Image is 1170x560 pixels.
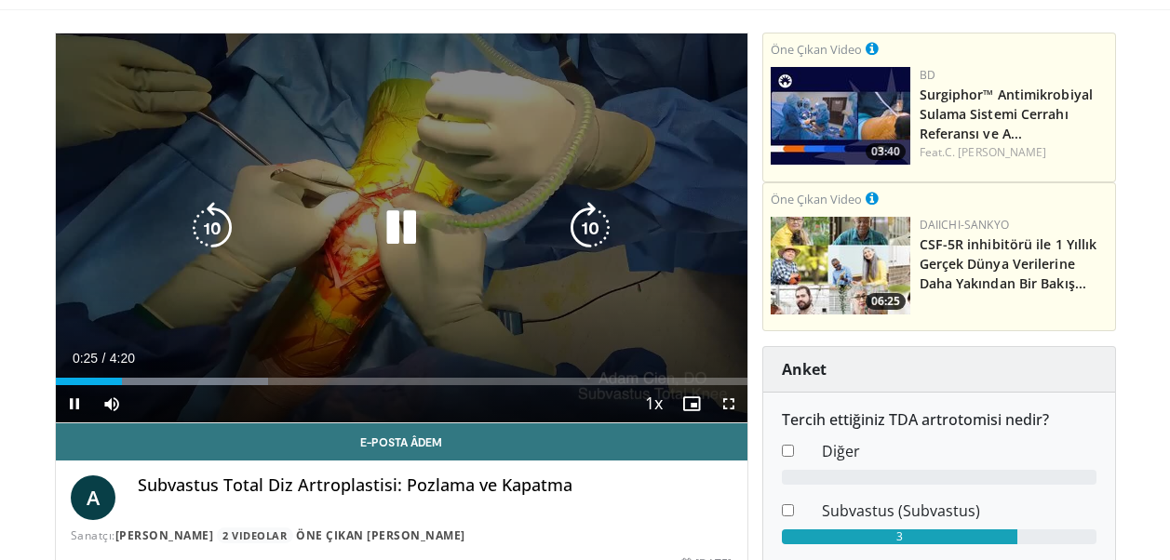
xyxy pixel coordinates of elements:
a: 06:25 [771,217,910,314]
span: / [102,351,106,366]
button: Fullscreen [710,385,747,422]
span: 06:25 [866,293,906,310]
strong: Anket [782,359,827,380]
div: Progress Bar [56,378,747,385]
a: Surgiphor™ Antimikrobiyal Sulama Sistemi Cerrahı Referansı ve A... [920,86,1094,142]
a: A [71,475,115,520]
a: [PERSON_NAME] [115,527,214,543]
dd: Diğer [808,440,1110,462]
button: Mute [93,385,130,422]
span: 03:40 [866,143,906,160]
font: Sanatçı: [71,527,214,543]
img: 70422da6-974a-44ac-bf9d-78c82a89d891.150x105_q85_crop-smart_upscale.jpg [771,67,910,165]
h6: Tercih ettiğiniz TDA artrotomisi nedir? [782,411,1096,429]
small: Öne Çıkan Video [771,191,862,207]
a: Daiichi-Sankyo [920,217,1009,233]
dd: Subvastus (Subvastus) [808,500,1110,522]
img: 93c22cae-14d1-47f0-9e4a-a244e824b022.png.150x105_q85_crop-smart_upscale.jpg [771,217,910,314]
small: Öne Çıkan Video [771,41,862,58]
font: Feat. [920,144,1047,160]
a: BD [920,67,935,83]
a: C. [PERSON_NAME] [945,144,1047,160]
a: ÖNE ÇIKAN [PERSON_NAME] [296,527,465,543]
span: 0:25 [73,351,98,366]
a: CSF-5R inhibitörü ile 1 Yıllık Gerçek Dünya Verilerine Daha Yakından Bir Bakış... [920,235,1097,292]
span: 4:20 [110,351,135,366]
a: E-posta Âdem [56,423,747,460]
h4: Subvastus Total Diz Artroplastisi: Pozlama ve Kapatma [138,475,733,496]
button: Pause [56,385,93,422]
button: Playback Rate [636,385,673,422]
a: 2 Videolar [217,527,293,543]
button: Enable picture-in-picture mode [673,385,710,422]
video-js: Video Oynatıcı [56,33,747,423]
div: 3 [782,529,1018,544]
a: 03:40 [771,67,910,165]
